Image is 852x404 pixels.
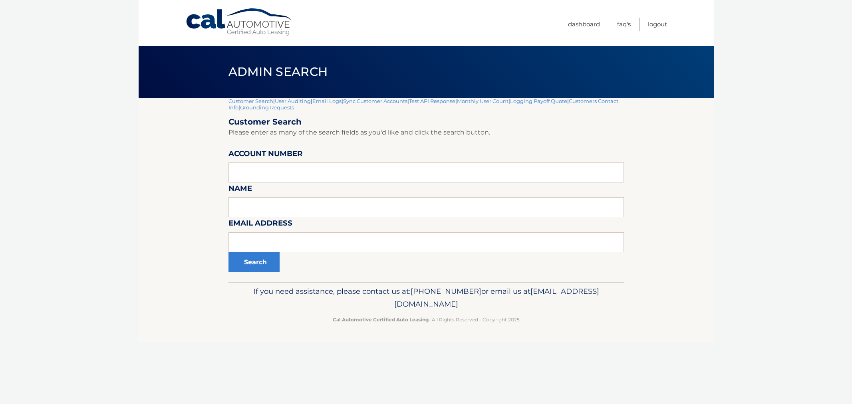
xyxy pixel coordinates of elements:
label: Email Address [228,217,292,232]
p: - All Rights Reserved - Copyright 2025 [234,315,619,324]
label: Name [228,182,252,197]
strong: Cal Automotive Certified Auto Leasing [333,317,429,323]
a: User Auditing [275,98,311,104]
a: Test API Response [409,98,455,104]
a: Dashboard [568,18,600,31]
a: Logging Payoff Quote [510,98,567,104]
label: Account Number [228,148,303,162]
span: Admin Search [228,64,328,79]
div: | | | | | | | | [228,98,624,282]
a: FAQ's [617,18,631,31]
p: If you need assistance, please contact us at: or email us at [234,285,619,311]
button: Search [228,252,280,272]
a: Cal Automotive [185,8,293,36]
a: Customers Contact Info [228,98,618,111]
span: [PHONE_NUMBER] [411,287,481,296]
p: Please enter as many of the search fields as you'd like and click the search button. [228,127,624,138]
a: Email Logs [312,98,342,104]
a: Monthly User Count [457,98,508,104]
a: Logout [648,18,667,31]
a: Grounding Requests [240,104,294,111]
a: Sync Customer Accounts [343,98,407,104]
h2: Customer Search [228,117,624,127]
a: Customer Search [228,98,273,104]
